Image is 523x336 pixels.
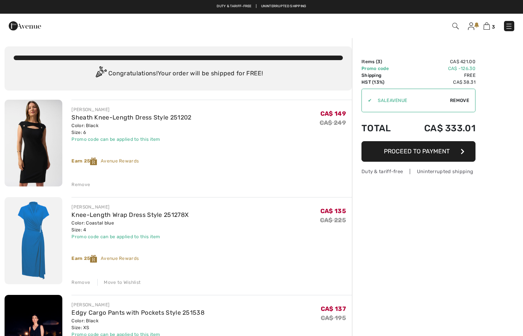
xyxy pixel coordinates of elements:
img: Knee-Length Wrap Dress Style 251278X [5,197,62,284]
img: Search [452,23,459,29]
a: Sheath Knee-Length Dress Style 251202 [71,114,191,121]
div: Move to Wishlist [97,279,141,286]
a: Edgy Cargo Pants with Pockets Style 251538 [71,309,204,316]
span: Proceed to Payment [384,148,450,155]
div: [PERSON_NAME] [71,106,191,113]
span: 3 [377,59,380,64]
img: Sheath Knee-Length Dress Style 251202 [5,100,62,186]
td: CA$ 421.00 [403,58,475,65]
div: Color: Black Size: 6 [71,122,191,136]
s: CA$ 225 [320,217,346,224]
div: Color: Coastal blue Size: 4 [71,220,189,233]
img: Congratulation2.svg [93,66,108,81]
td: Shipping [361,72,403,79]
strong: Earn 25 [71,256,101,261]
div: Promo code can be applied to this item [71,233,189,240]
td: Items ( ) [361,58,403,65]
s: CA$ 249 [320,119,346,126]
span: CA$ 149 [320,110,346,117]
img: Reward-Logo.svg [90,255,97,263]
a: 3 [483,21,495,30]
img: Shopping Bag [483,22,490,30]
a: Knee-Length Wrap Dress Style 251278X [71,211,189,218]
div: Color: Black Size: XS [71,317,204,331]
div: [PERSON_NAME] [71,301,204,308]
span: CA$ 135 [320,207,346,215]
a: 1ère Avenue [9,22,41,29]
div: Promo code can be applied to this item [71,136,191,143]
td: CA$ -126.30 [403,65,475,72]
div: ✔ [362,97,372,104]
td: Total [361,115,403,141]
img: Menu [505,22,513,30]
img: My Info [468,22,474,30]
td: HST (13%) [361,79,403,86]
td: Promo code [361,65,403,72]
div: Avenue Rewards [71,158,352,165]
input: Promo code [372,89,450,112]
td: Free [403,72,475,79]
span: 3 [492,24,495,30]
div: Congratulations! Your order will be shipped for FREE! [14,66,343,81]
div: Avenue Rewards [71,255,352,263]
s: CA$ 195 [321,314,346,322]
strong: Earn 25 [71,158,101,164]
img: Reward-Logo.svg [90,158,97,165]
button: Proceed to Payment [361,141,475,162]
div: Remove [71,181,90,188]
td: CA$ 38.31 [403,79,475,86]
span: CA$ 137 [321,305,346,312]
span: Remove [450,97,469,104]
img: 1ère Avenue [9,18,41,33]
td: CA$ 333.01 [403,115,475,141]
div: [PERSON_NAME] [71,204,189,210]
div: Duty & tariff-free | Uninterrupted shipping [361,168,475,175]
div: Remove [71,279,90,286]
